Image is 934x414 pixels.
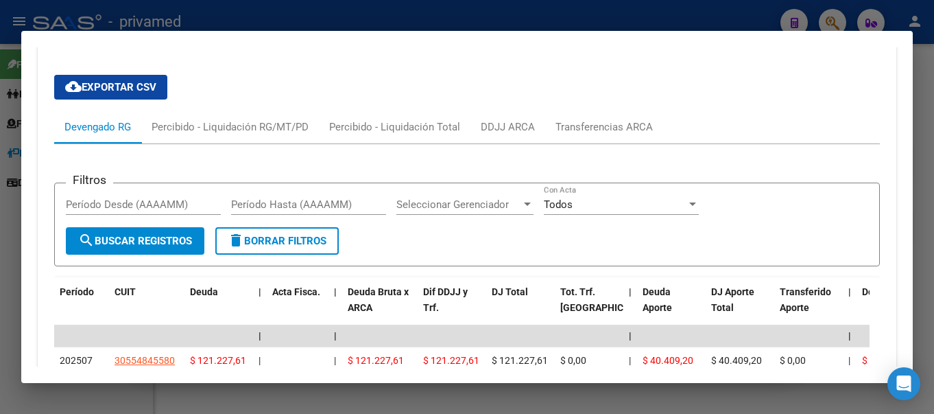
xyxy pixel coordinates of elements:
[328,277,342,338] datatable-header-cell: |
[544,198,573,211] span: Todos
[259,355,261,366] span: |
[486,277,555,338] datatable-header-cell: DJ Total
[423,355,479,366] span: $ 121.227,61
[65,78,82,95] mat-icon: cloud_download
[228,232,244,249] mat-icon: delete
[65,81,156,93] span: Exportar CSV
[190,286,218,297] span: Deuda
[259,330,261,341] span: |
[78,232,95,249] mat-icon: search
[334,330,337,341] span: |
[115,286,136,297] span: CUIT
[848,330,851,341] span: |
[272,286,320,297] span: Acta Fisca.
[54,277,109,338] datatable-header-cell: Período
[342,277,418,338] datatable-header-cell: Deuda Bruta x ARCA
[706,277,774,338] datatable-header-cell: DJ Aporte Total
[115,355,175,366] span: 30554845580
[348,355,404,366] span: $ 121.227,61
[492,286,528,297] span: DJ Total
[857,277,925,338] datatable-header-cell: Deuda Contr.
[643,286,672,313] span: Deuda Aporte
[267,277,328,338] datatable-header-cell: Acta Fisca.
[629,330,632,341] span: |
[66,172,113,187] h3: Filtros
[348,286,409,313] span: Deuda Bruta x ARCA
[152,119,309,135] div: Percibido - Liquidación RG/MT/PD
[423,286,468,313] span: Dif DDJJ y Trf.
[780,286,831,313] span: Transferido Aporte
[54,75,167,100] button: Exportar CSV
[629,286,632,297] span: |
[78,235,192,247] span: Buscar Registros
[555,119,653,135] div: Transferencias ARCA
[64,119,131,135] div: Devengado RG
[560,286,654,313] span: Tot. Trf. [GEOGRAPHIC_DATA]
[215,227,339,255] button: Borrar Filtros
[60,355,93,366] span: 202507
[711,286,754,313] span: DJ Aporte Total
[637,277,706,338] datatable-header-cell: Deuda Aporte
[334,286,337,297] span: |
[418,277,486,338] datatable-header-cell: Dif DDJJ y Trf.
[623,277,637,338] datatable-header-cell: |
[228,235,326,247] span: Borrar Filtros
[629,355,631,366] span: |
[862,286,918,297] span: Deuda Contr.
[848,355,850,366] span: |
[109,277,184,338] datatable-header-cell: CUIT
[862,355,913,366] span: $ 80.818,41
[253,277,267,338] datatable-header-cell: |
[60,286,94,297] span: Período
[66,227,204,255] button: Buscar Registros
[780,355,806,366] span: $ 0,00
[774,277,843,338] datatable-header-cell: Transferido Aporte
[190,355,246,366] span: $ 121.227,61
[555,277,623,338] datatable-header-cell: Tot. Trf. Bruto
[481,119,535,135] div: DDJJ ARCA
[887,367,920,400] div: Open Intercom Messenger
[259,286,261,297] span: |
[184,277,253,338] datatable-header-cell: Deuda
[329,119,460,135] div: Percibido - Liquidación Total
[396,198,521,211] span: Seleccionar Gerenciador
[711,355,762,366] span: $ 40.409,20
[643,355,693,366] span: $ 40.409,20
[848,286,851,297] span: |
[492,355,548,366] span: $ 121.227,61
[334,355,336,366] span: |
[560,355,586,366] span: $ 0,00
[843,277,857,338] datatable-header-cell: |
